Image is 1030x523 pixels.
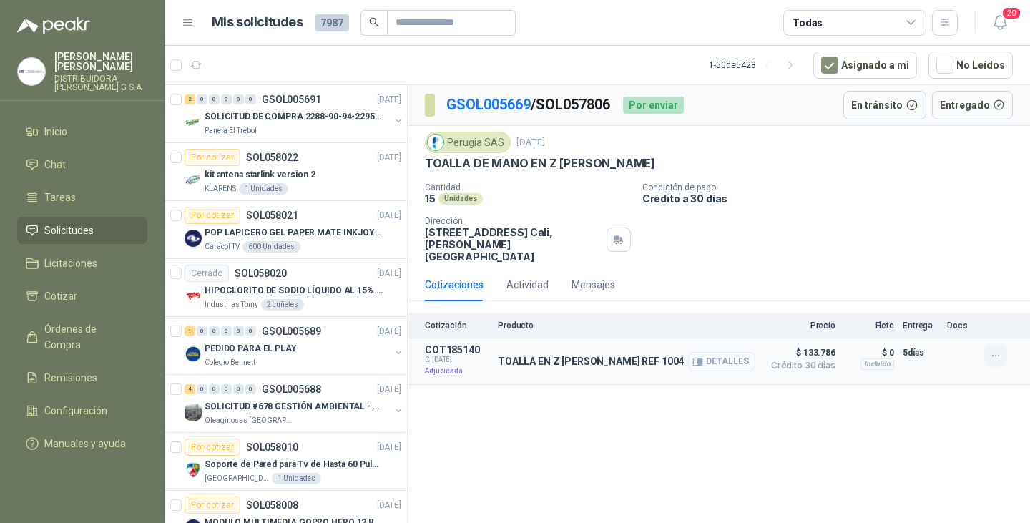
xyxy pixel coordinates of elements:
[197,94,207,104] div: 0
[205,357,255,368] p: Colegio Bennett
[205,458,383,471] p: Soporte de Pared para Tv de Hasta 60 Pulgadas con Brazo Articulado
[623,97,684,114] div: Por enviar
[44,255,97,271] span: Licitaciones
[262,384,321,394] p: GSOL005688
[185,439,240,456] div: Por cotizar
[221,326,232,336] div: 0
[185,149,240,166] div: Por cotizar
[165,201,407,259] a: Por cotizarSOL058021[DATE] Company LogoPOP LAPICERO GEL PAPER MATE INKJOY 0.7 (Revisar el adjunto...
[17,17,90,34] img: Logo peakr
[246,152,298,162] p: SOL058022
[245,326,256,336] div: 0
[233,326,244,336] div: 0
[377,383,401,396] p: [DATE]
[185,91,404,137] a: 2 0 0 0 0 0 GSOL005691[DATE] Company LogoSOLICITUD DE COMPRA 2288-90-94-2295-96-2301-02-04Panela ...
[903,321,938,331] p: Entrega
[425,226,601,263] p: [STREET_ADDRESS] Cali , [PERSON_NAME][GEOGRAPHIC_DATA]
[446,96,531,113] a: GSOL005669
[185,346,202,363] img: Company Logo
[446,94,612,116] p: / SOL057806
[205,125,257,137] p: Panela El Trébol
[185,114,202,131] img: Company Logo
[425,182,631,192] p: Cantidad
[425,192,436,205] p: 15
[709,54,802,77] div: 1 - 50 de 5428
[844,321,894,331] p: Flete
[205,183,236,195] p: KLARENS
[425,321,489,331] p: Cotización
[185,207,240,224] div: Por cotizar
[17,217,147,244] a: Solicitudes
[44,321,134,353] span: Órdenes de Compra
[425,132,511,153] div: Perugia SAS
[642,192,1024,205] p: Crédito a 30 días
[17,397,147,424] a: Configuración
[498,321,755,331] p: Producto
[239,183,288,195] div: 1 Unidades
[17,250,147,277] a: Licitaciones
[425,344,489,356] p: COT185140
[17,184,147,211] a: Tareas
[844,344,894,361] p: $ 0
[185,461,202,479] img: Company Logo
[165,259,407,317] a: CerradoSOL058020[DATE] Company LogoHIPOCLORITO DE SODIO LÍQUIDO AL 15% CONT NETO 20LIndustrias To...
[262,326,321,336] p: GSOL005689
[221,94,232,104] div: 0
[262,94,321,104] p: GSOL005691
[928,52,1013,79] button: No Leídos
[498,356,684,367] p: TOALLA EN Z [PERSON_NAME] REF 1004
[18,58,45,85] img: Company Logo
[185,384,195,394] div: 4
[813,52,917,79] button: Asignado a mi
[44,403,107,419] span: Configuración
[17,316,147,358] a: Órdenes de Compra
[54,52,147,72] p: [PERSON_NAME] [PERSON_NAME]
[44,370,97,386] span: Remisiones
[185,288,202,305] img: Company Logo
[205,415,295,426] p: Oleaginosas [GEOGRAPHIC_DATA][PERSON_NAME]
[987,10,1013,36] button: 20
[17,364,147,391] a: Remisiones
[185,230,202,247] img: Company Logo
[197,326,207,336] div: 0
[377,93,401,107] p: [DATE]
[221,384,232,394] div: 0
[246,210,298,220] p: SOL058021
[185,404,202,421] img: Company Logo
[197,384,207,394] div: 0
[506,277,549,293] div: Actividad
[44,288,77,304] span: Cotizar
[572,277,615,293] div: Mensajes
[44,124,67,140] span: Inicio
[205,110,383,124] p: SOLICITUD DE COMPRA 2288-90-94-2295-96-2301-02-04
[315,14,349,31] span: 7987
[212,12,303,33] h1: Mis solicitudes
[165,433,407,491] a: Por cotizarSOL058010[DATE] Company LogoSoporte de Pared para Tv de Hasta 60 Pulgadas con Brazo Ar...
[377,151,401,165] p: [DATE]
[272,473,321,484] div: 1 Unidades
[185,94,195,104] div: 2
[235,268,287,278] p: SOL058020
[185,172,202,189] img: Company Logo
[205,473,269,484] p: [GEOGRAPHIC_DATA]
[860,358,894,370] div: Incluido
[185,323,404,368] a: 1 0 0 0 0 0 GSOL005689[DATE] Company LogoPEDIDO PARA EL PLAYColegio Bennett
[642,182,1024,192] p: Condición de pago
[377,267,401,280] p: [DATE]
[246,442,298,452] p: SOL058010
[209,326,220,336] div: 0
[209,384,220,394] div: 0
[242,241,300,253] div: 600 Unidades
[369,17,379,27] span: search
[165,143,407,201] a: Por cotizarSOL058022[DATE] Company Logokit antena starlink version 2KLARENS1 Unidades
[17,430,147,457] a: Manuales y ayuda
[185,265,229,282] div: Cerrado
[516,136,545,150] p: [DATE]
[438,193,483,205] div: Unidades
[185,326,195,336] div: 1
[843,91,926,119] button: En tránsito
[425,216,601,226] p: Dirección
[17,283,147,310] a: Cotizar
[246,500,298,510] p: SOL058008
[44,436,126,451] span: Manuales y ayuda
